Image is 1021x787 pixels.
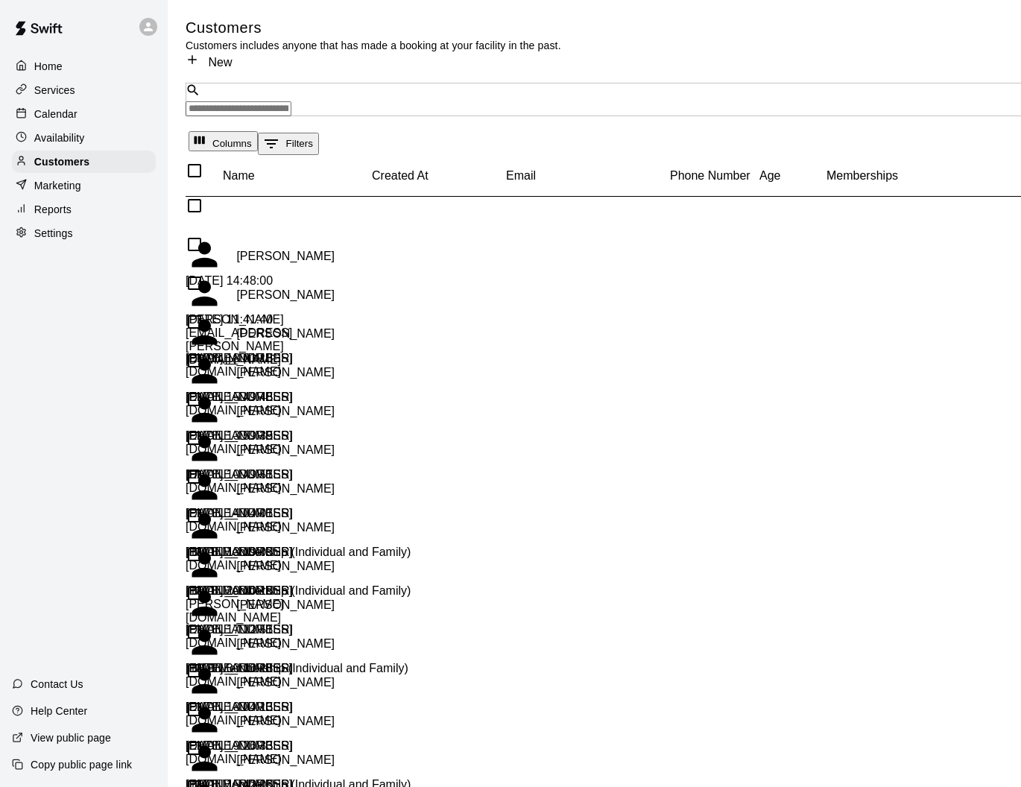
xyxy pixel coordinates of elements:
[372,155,506,197] div: Created At
[186,584,409,598] div: MiLB Membership (Individual and Family)
[186,38,561,53] p: Customers includes anyone that has made a booking at your facility in the past.
[31,757,132,772] p: Copy public page link
[12,151,156,173] a: Customers
[223,155,372,197] div: Name
[759,155,826,197] div: Age
[189,131,258,151] button: Select columns
[670,155,759,197] div: Phone Number
[34,59,63,74] p: Home
[186,662,409,675] div: MLB Membership (Individual and Family)
[12,55,156,78] a: Home
[186,18,561,38] h5: Customers
[12,127,156,149] a: Availability
[34,226,73,241] p: Settings
[34,178,81,193] p: Marketing
[34,130,85,145] p: Availability
[12,198,156,221] a: Reports
[186,56,232,69] a: New
[34,202,72,217] p: Reports
[506,155,670,197] div: Email
[31,677,83,692] p: Contact Us
[31,704,87,718] p: Help Center
[34,83,75,98] p: Services
[34,107,78,121] p: Calendar
[12,79,156,101] a: Services
[12,103,156,125] a: Calendar
[31,730,111,745] p: View public page
[12,222,156,244] a: Settings
[12,174,156,197] a: Marketing
[186,546,409,559] div: MiLB Membership (Individual and Family)
[258,133,319,155] button: Show filters
[34,154,89,169] p: Customers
